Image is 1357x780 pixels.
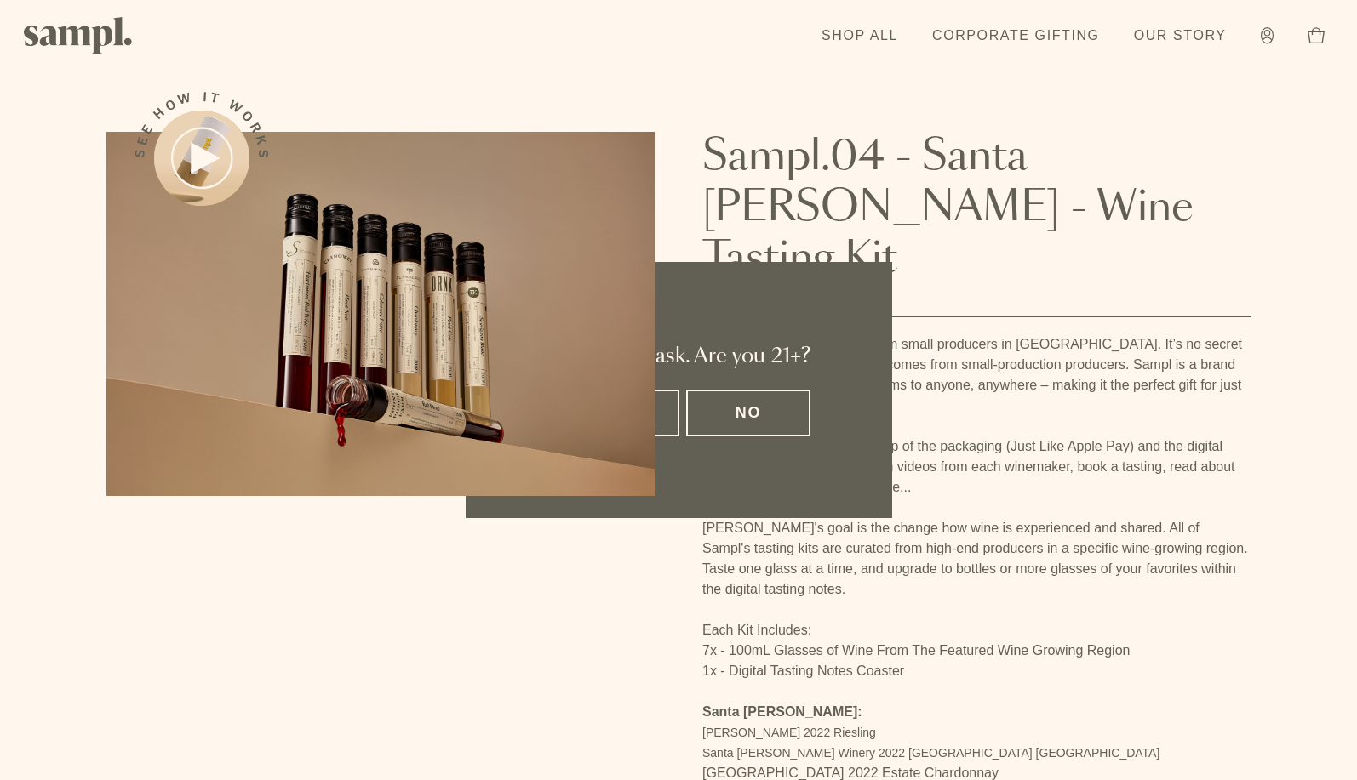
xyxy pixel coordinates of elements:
button: See how it works [154,111,249,206]
img: Sampl logo [24,17,133,54]
a: Shop All [813,17,907,54]
a: Corporate Gifting [924,17,1108,54]
button: No [686,390,810,436]
img: Sampl.04 - Santa Barbara - Wine Tasting Kit [106,132,655,496]
a: Our Story [1125,17,1235,54]
h2: We have to ask. Are you 21+? [547,344,810,369]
